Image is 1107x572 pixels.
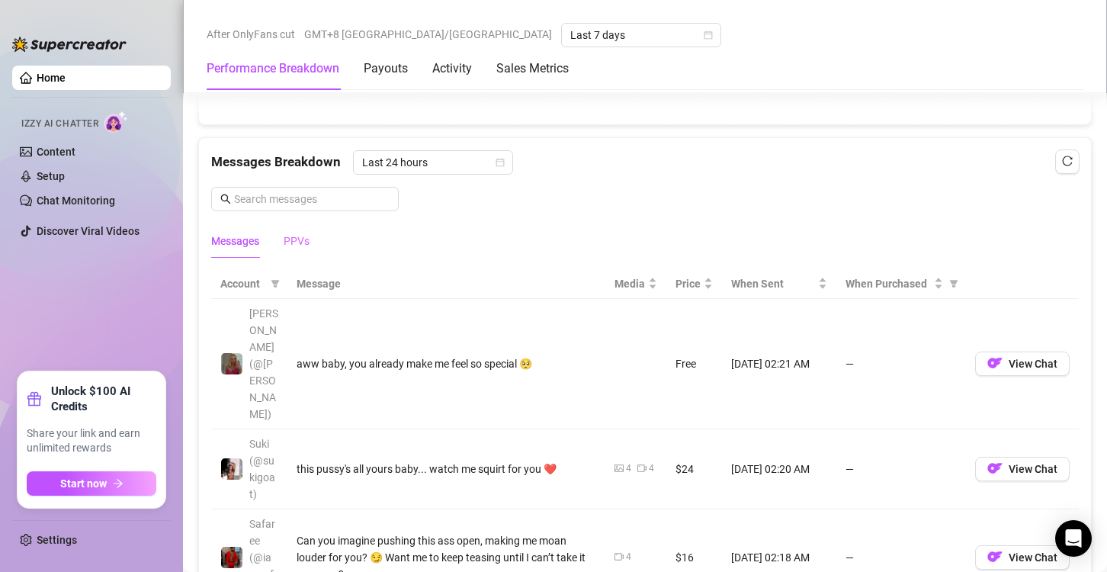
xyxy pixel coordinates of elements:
button: OFView Chat [975,457,1070,481]
button: Start nowarrow-right [27,471,156,496]
th: Price [666,269,722,299]
a: Setup [37,170,65,182]
div: Performance Breakdown [207,59,339,78]
img: AI Chatter [104,111,128,133]
span: Izzy AI Chatter [21,117,98,131]
div: PPVs [284,233,310,249]
a: Chat Monitoring [37,194,115,207]
img: OF [987,355,1003,371]
span: Share your link and earn unlimited rewards [27,426,156,456]
a: Settings [37,534,77,546]
span: View Chat [1009,463,1057,475]
button: OFView Chat [975,352,1070,376]
div: this pussy's all yours baby... watch me squirt for you ❤️ [297,461,596,477]
a: OFView Chat [975,554,1070,567]
span: Last 24 hours [362,151,504,174]
img: Kylie (@kylie_kayy) [221,353,242,374]
span: View Chat [1009,551,1057,564]
img: OF [987,461,1003,476]
span: When Sent [731,275,815,292]
span: Account [220,275,265,292]
span: After OnlyFans cut [207,23,295,46]
span: picture [614,464,624,473]
td: — [836,299,966,429]
span: filter [271,279,280,288]
img: Safaree (@iamsafaree) [221,547,242,568]
div: Payouts [364,59,408,78]
input: Search messages [234,191,390,207]
a: Content [37,146,75,158]
img: OF [987,549,1003,564]
span: calendar [496,158,505,167]
div: Messages [211,233,259,249]
td: [DATE] 02:20 AM [722,429,836,509]
td: $24 [666,429,722,509]
a: OFView Chat [975,361,1070,373]
span: arrow-right [113,478,124,489]
div: Messages Breakdown [211,150,1079,175]
a: Discover Viral Videos [37,225,140,237]
span: calendar [704,31,713,40]
th: When Sent [722,269,836,299]
td: Free [666,299,722,429]
span: [PERSON_NAME] (@[PERSON_NAME]) [249,307,278,420]
th: Media [605,269,666,299]
img: Suki (@sukigoat) [221,458,242,480]
span: GMT+8 [GEOGRAPHIC_DATA]/[GEOGRAPHIC_DATA] [304,23,552,46]
div: Activity [432,59,472,78]
span: View Chat [1009,358,1057,370]
a: OFView Chat [975,466,1070,478]
div: aww baby, you already make me feel so special 🥺 [297,355,596,372]
span: filter [949,279,958,288]
span: filter [268,272,283,295]
th: Message [287,269,605,299]
span: When Purchased [845,275,931,292]
strong: Unlock $100 AI Credits [51,384,156,414]
span: filter [946,272,961,295]
span: video-camera [614,552,624,561]
button: OFView Chat [975,545,1070,570]
span: search [220,194,231,204]
th: When Purchased [836,269,966,299]
td: — [836,429,966,509]
td: [DATE] 02:21 AM [722,299,836,429]
div: Sales Metrics [496,59,569,78]
div: Open Intercom Messenger [1055,520,1092,557]
span: Last 7 days [570,24,712,47]
div: 4 [649,461,654,476]
div: 4 [626,550,631,564]
span: Media [614,275,645,292]
span: video-camera [637,464,647,473]
span: Price [675,275,701,292]
span: gift [27,391,42,407]
span: Start now [60,477,107,490]
div: 4 [626,461,631,476]
img: logo-BBDzfeDw.svg [12,37,127,52]
span: reload [1062,156,1073,166]
a: Home [37,72,66,84]
span: Suki (@sukigoat) [249,438,275,500]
